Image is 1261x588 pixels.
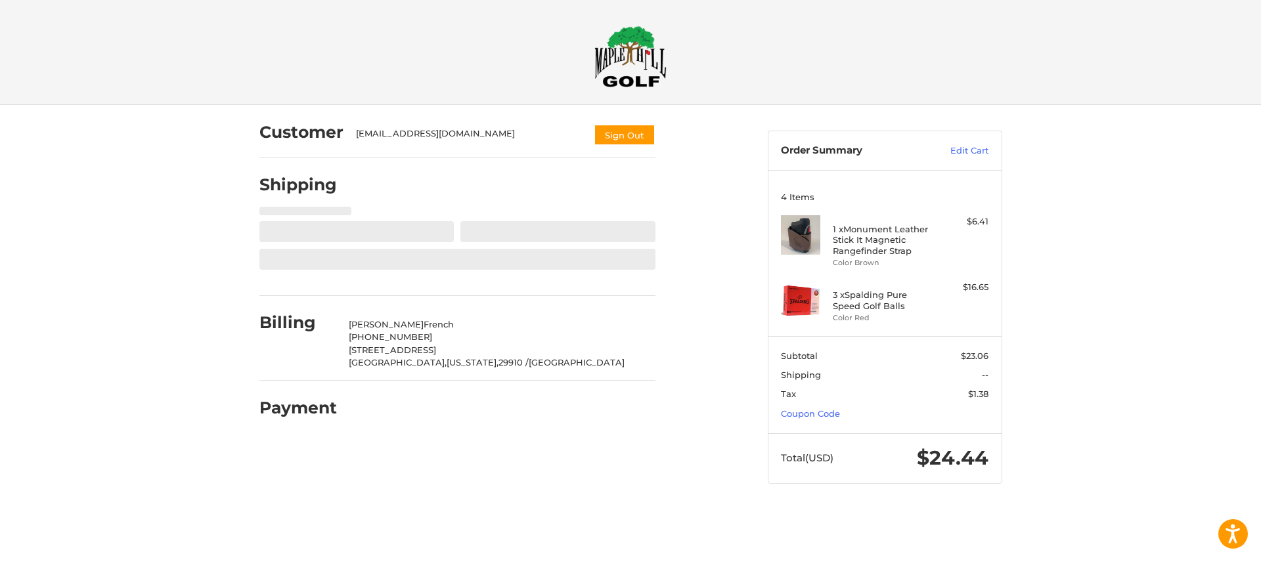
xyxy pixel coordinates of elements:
[447,357,498,367] span: [US_STATE],
[349,319,424,329] span: [PERSON_NAME]
[259,122,343,142] h2: Customer
[594,26,667,87] img: Maple Hill Golf
[937,215,988,228] div: $6.41
[833,312,933,324] li: Color Red
[917,446,988,470] span: $24.44
[968,388,988,399] span: $1.38
[529,357,625,367] span: [GEOGRAPHIC_DATA]
[259,398,337,418] h2: Payment
[1153,553,1261,588] iframe: Google Customer Reviews
[781,451,833,464] span: Total (USD)
[982,369,988,380] span: --
[781,192,988,202] h3: 4 Items
[259,312,336,333] h2: Billing
[781,350,818,361] span: Subtotal
[781,388,796,399] span: Tax
[833,257,933,268] li: Color Brown
[781,144,922,157] h3: Order Summary
[781,408,840,419] a: Coupon Code
[259,175,337,195] h2: Shipping
[349,357,447,367] span: [GEOGRAPHIC_DATA],
[424,319,454,329] span: French
[833,224,933,256] h4: 1 x Monument Leather Stick It Magnetic Rangefinder Strap
[961,350,988,361] span: $23.06
[833,289,933,311] h4: 3 x Spalding Pure Speed Golf Balls
[349,331,432,342] span: [PHONE_NUMBER]
[937,281,988,294] div: $16.65
[498,357,529,367] span: 29910 /
[356,127,581,146] div: [EMAIL_ADDRESS][DOMAIN_NAME]
[349,345,436,355] span: [STREET_ADDRESS]
[922,144,988,157] a: Edit Cart
[781,369,821,380] span: Shipping
[594,124,655,146] button: Sign Out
